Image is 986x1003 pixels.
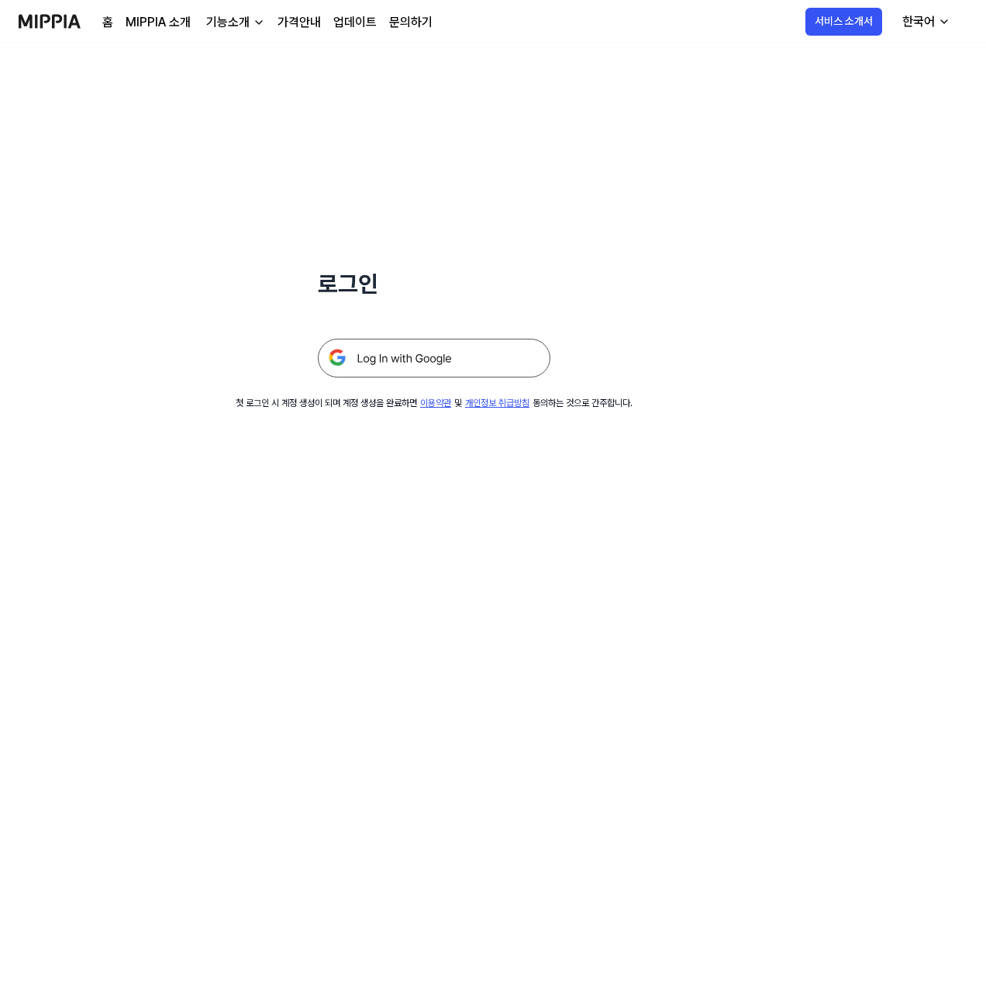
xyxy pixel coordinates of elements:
a: MIPPIA 소개 [126,13,191,32]
a: 가격안내 [278,13,321,32]
h1: 로그인 [318,267,550,302]
a: 업데이트 [333,13,377,32]
div: 첫 로그인 시 계정 생성이 되며 계정 생성을 완료하면 및 동의하는 것으로 간주합니다. [236,396,633,410]
a: 개인정보 취급방침 [465,398,529,408]
button: 기능소개 [203,13,265,32]
a: 홈 [102,13,113,32]
button: 서비스 소개서 [805,8,882,36]
button: 한국어 [890,6,960,37]
a: 이용약관 [420,398,451,408]
img: down [253,16,265,29]
a: 문의하기 [389,13,433,32]
img: 구글 로그인 버튼 [318,339,550,377]
div: 한국어 [899,12,938,31]
div: 기능소개 [203,13,253,32]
